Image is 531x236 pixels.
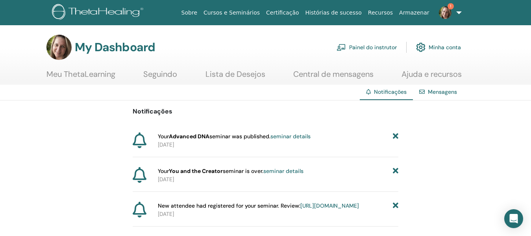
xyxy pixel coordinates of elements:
a: Minha conta [416,39,461,56]
a: Central de mensagens [293,69,374,85]
a: Ajuda e recursos [401,69,462,85]
a: seminar details [263,167,303,175]
a: seminar details [270,133,311,140]
a: Cursos e Seminários [200,6,263,20]
img: default.jpg [439,6,451,19]
p: [DATE] [158,210,398,218]
span: Your seminar is over. [158,167,303,175]
a: Lista de Desejos [205,69,265,85]
a: Meu ThetaLearning [46,69,115,85]
img: cog.svg [416,41,426,54]
p: [DATE] [158,141,398,149]
div: Open Intercom Messenger [504,209,523,228]
img: chalkboard-teacher.svg [337,44,346,51]
a: Seguindo [143,69,177,85]
a: Recursos [365,6,396,20]
a: Histórias de sucesso [302,6,365,20]
strong: You and the Creator [169,167,223,175]
a: Mensagens [428,88,457,95]
img: default.jpg [46,35,72,60]
strong: Advanced DNA [169,133,209,140]
a: Armazenar [396,6,432,20]
p: Notificações [133,107,398,116]
a: Painel do instrutor [337,39,397,56]
h3: My Dashboard [75,40,155,54]
span: Your seminar was published. [158,132,311,141]
a: Sobre [178,6,200,20]
span: New attendee had registered for your seminar. Review: [158,202,359,210]
a: [URL][DOMAIN_NAME] [300,202,359,209]
img: logo.png [52,4,146,22]
span: Notificações [374,88,407,95]
p: [DATE] [158,175,398,184]
span: 1 [448,3,454,9]
a: Certificação [263,6,302,20]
